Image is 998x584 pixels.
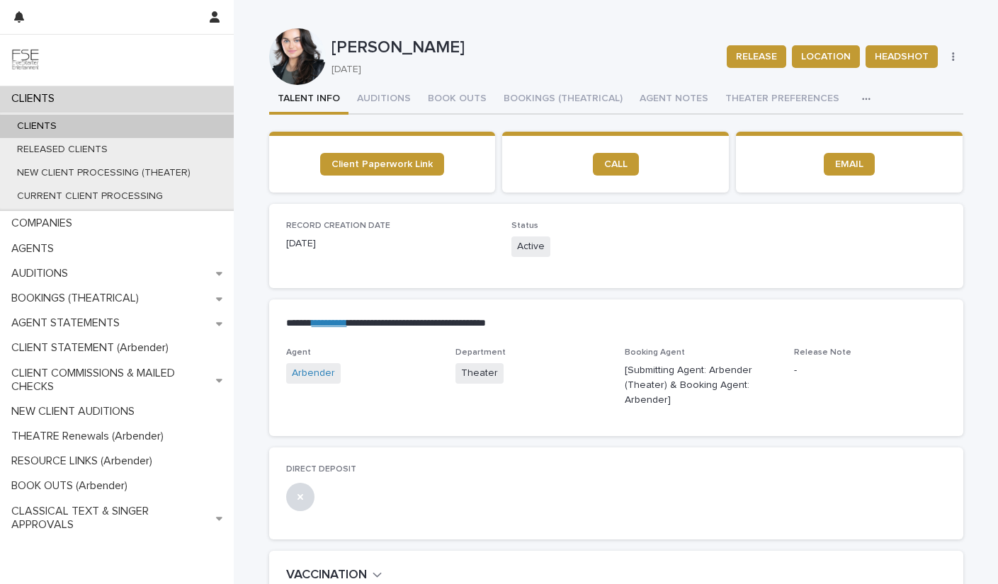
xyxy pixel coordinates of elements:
[511,236,550,257] span: Active
[6,405,146,418] p: NEW CLIENT AUDITIONS
[286,348,311,357] span: Agent
[6,505,216,532] p: CLASSICAL TEXT & SINGER APPROVALS
[593,153,639,176] a: CALL
[824,153,875,176] a: EMAIL
[6,217,84,230] p: COMPANIES
[286,236,495,251] p: [DATE]
[455,348,506,357] span: Department
[6,316,131,330] p: AGENT STATEMENTS
[331,64,710,76] p: [DATE]
[6,479,139,493] p: BOOK OUTS (Arbender)
[835,159,863,169] span: EMAIL
[419,85,495,115] button: BOOK OUTS
[6,430,175,443] p: THEATRE Renewals (Arbender)
[6,92,66,105] p: CLIENTS
[320,153,444,176] a: Client Paperwork Link
[331,159,433,169] span: Client Paperwork Link
[331,38,716,58] p: [PERSON_NAME]
[286,222,390,230] span: RECORD CREATION DATE
[6,267,79,280] p: AUDITIONS
[625,348,685,357] span: Booking Agent
[794,348,851,357] span: Release Note
[6,367,216,394] p: CLIENT COMMISSIONS & MAILED CHECKS
[736,50,777,64] span: RELEASE
[292,366,335,381] a: Arbender
[348,85,419,115] button: AUDITIONS
[6,120,68,132] p: CLIENTS
[6,167,202,179] p: NEW CLIENT PROCESSING (THEATER)
[631,85,717,115] button: AGENT NOTES
[875,50,929,64] span: HEADSHOT
[269,85,348,115] button: TALENT INFO
[727,45,786,68] button: RELEASE
[286,465,356,474] span: DIRECT DEPOSIT
[6,242,65,256] p: AGENTS
[717,85,848,115] button: THEATER PREFERENCES
[6,292,150,305] p: BOOKINGS (THEATRICAL)
[801,50,851,64] span: LOCATION
[794,363,946,378] p: -
[455,363,504,384] span: Theater
[286,568,367,583] h2: VACCINATION
[511,222,538,230] span: Status
[792,45,860,68] button: LOCATION
[6,341,180,355] p: CLIENT STATEMENT (Arbender)
[6,144,119,156] p: RELEASED CLIENTS
[625,363,777,407] p: [Submitting Agent: Arbender (Theater) & Booking Agent: Arbender]
[604,159,628,169] span: CALL
[495,85,631,115] button: BOOKINGS (THEATRICAL)
[6,454,164,468] p: RESOURCE LINKS (Arbender)
[11,46,40,74] img: 9JgRvJ3ETPGCJDhvPVA5
[866,45,938,68] button: HEADSHOT
[286,568,382,583] button: VACCINATION
[6,190,174,202] p: CURRENT CLIENT PROCESSING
